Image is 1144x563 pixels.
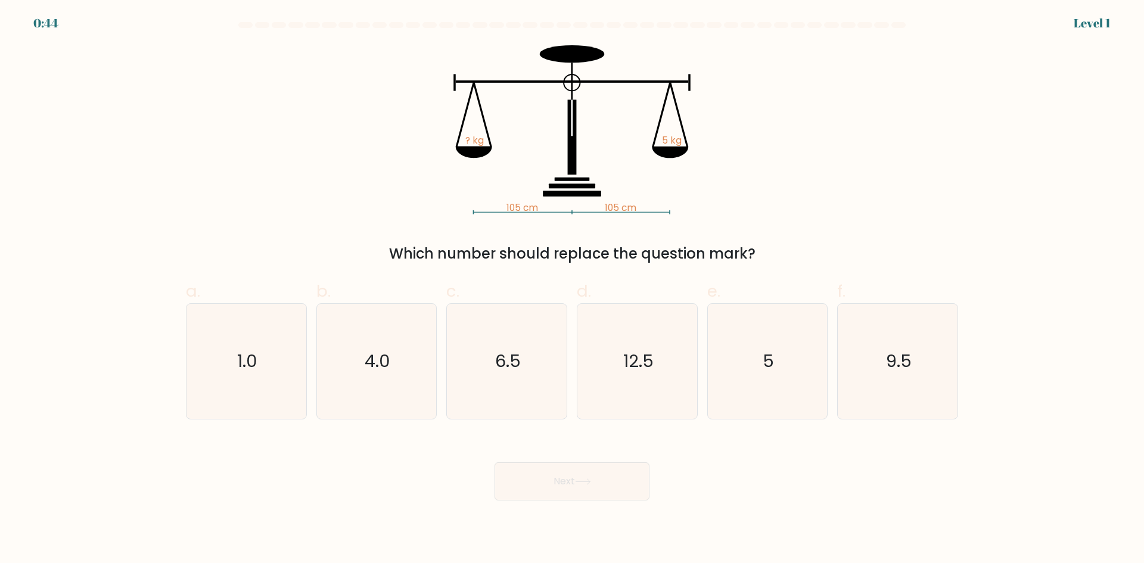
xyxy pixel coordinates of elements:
span: f. [837,279,845,303]
div: Level 1 [1074,14,1111,32]
text: 6.5 [495,349,521,373]
tspan: 105 cm [506,201,538,214]
text: 1.0 [237,349,257,373]
span: e. [707,279,720,303]
text: 5 [763,349,774,373]
tspan: ? kg [465,134,484,147]
div: 0:44 [33,14,58,32]
div: Which number should replace the question mark? [193,243,951,265]
tspan: 5 kg [662,134,682,147]
span: a. [186,279,200,303]
span: b. [316,279,331,303]
span: c. [446,279,459,303]
text: 12.5 [623,349,654,373]
button: Next [495,462,649,500]
text: 9.5 [886,349,912,373]
span: d. [577,279,591,303]
tspan: 105 cm [605,201,636,214]
text: 4.0 [365,349,390,373]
